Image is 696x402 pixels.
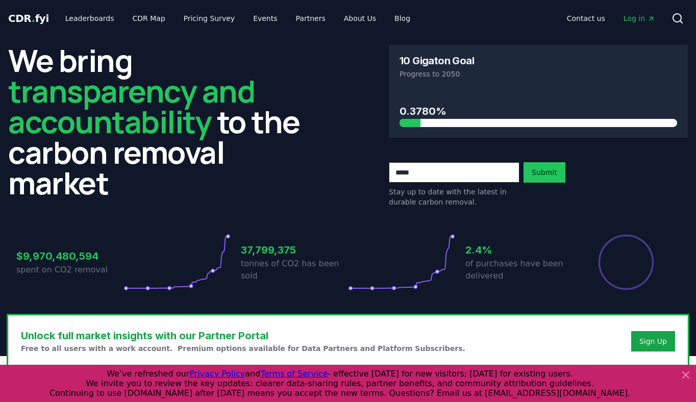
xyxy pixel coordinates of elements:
[8,45,307,198] h2: We bring to the carbon removal market
[615,9,663,28] a: Log in
[32,12,35,24] span: .
[245,9,285,28] a: Events
[125,9,173,28] a: CDR Map
[16,264,123,276] p: spent on CO2 removal
[21,328,465,343] h3: Unlock full market insights with our Partner Portal
[465,258,573,282] p: of purchases have been delivered
[639,336,667,346] a: Sign Up
[176,9,243,28] a: Pricing Survey
[8,11,49,26] a: CDR.fyi
[336,9,384,28] a: About Us
[624,13,655,23] span: Log in
[288,9,334,28] a: Partners
[8,12,49,24] span: CDR fyi
[57,9,122,28] a: Leaderboards
[386,9,418,28] a: Blog
[8,70,255,142] span: transparency and accountability
[241,258,348,282] p: tonnes of CO2 has been sold
[57,9,418,28] nav: Main
[389,187,519,207] p: Stay up to date with the latest in durable carbon removal.
[524,162,565,183] button: Submit
[465,242,573,258] h3: 2.4%
[631,331,675,351] button: Sign Up
[241,242,348,258] h3: 37,799,375
[16,248,123,264] h3: $9,970,480,594
[559,9,663,28] nav: Main
[559,9,613,28] a: Contact us
[598,234,655,291] div: Percentage of sales delivered
[400,104,677,119] h3: 0.3780%
[400,56,474,66] h3: 10 Gigaton Goal
[21,343,465,354] p: Free to all users with a work account. Premium options available for Data Partners and Platform S...
[400,69,677,79] p: Progress to 2050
